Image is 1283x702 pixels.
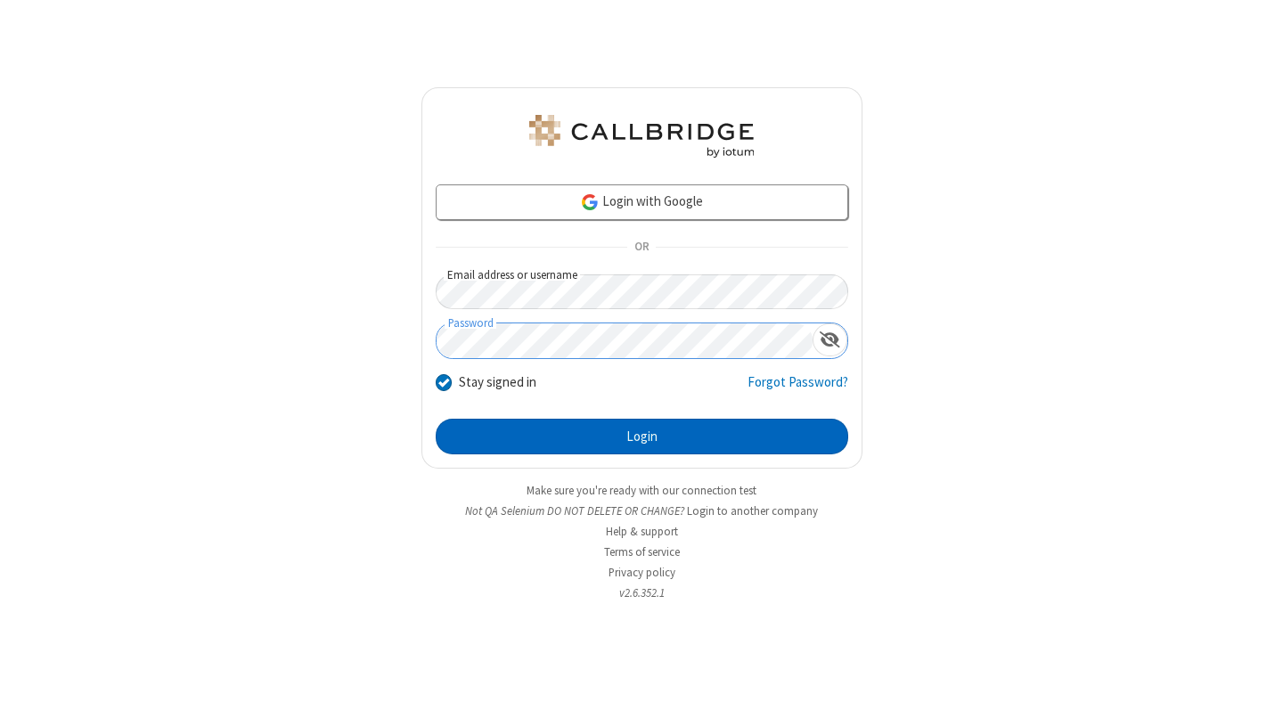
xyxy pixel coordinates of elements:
iframe: Chat [1238,656,1270,690]
label: Stay signed in [459,372,536,393]
button: Login to another company [687,502,818,519]
a: Terms of service [604,544,680,559]
a: Make sure you're ready with our connection test [527,483,756,498]
li: Not QA Selenium DO NOT DELETE OR CHANGE? [421,502,862,519]
img: google-icon.png [580,192,600,212]
img: QA Selenium DO NOT DELETE OR CHANGE [526,115,757,158]
input: Email address or username [436,274,848,309]
button: Login [436,419,848,454]
li: v2.6.352.1 [421,584,862,601]
input: Password [437,323,813,358]
span: OR [627,235,656,260]
a: Login with Google [436,184,848,220]
a: Help & support [606,524,678,539]
a: Privacy policy [609,565,675,580]
a: Forgot Password? [748,372,848,406]
div: Show password [813,323,847,356]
